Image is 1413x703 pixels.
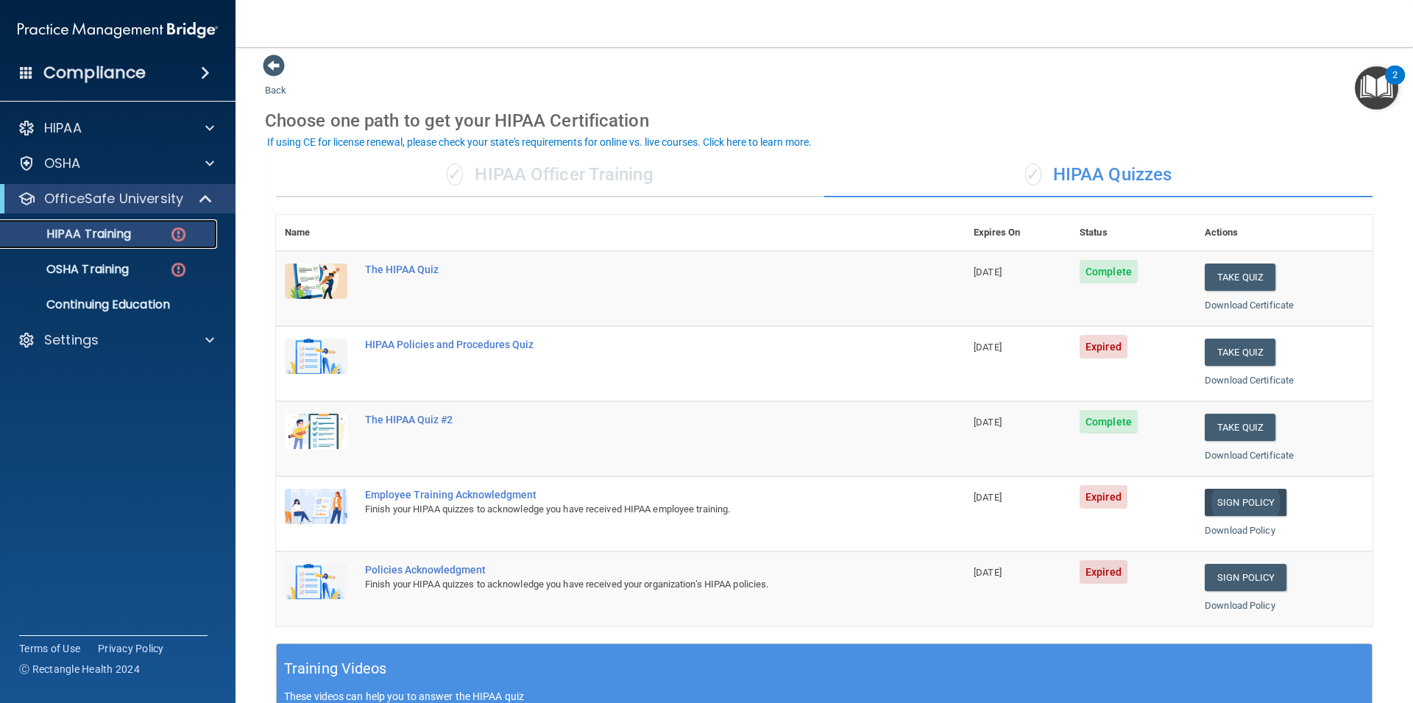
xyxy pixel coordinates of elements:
a: Download Certificate [1205,375,1294,386]
button: If using CE for license renewal, please check your state's requirements for online vs. live cours... [265,135,814,149]
span: [DATE] [974,266,1002,278]
div: The HIPAA Quiz #2 [365,414,891,425]
h5: Training Videos [284,656,387,682]
button: Open Resource Center, 2 new notifications [1355,66,1398,110]
button: Take Quiz [1205,414,1275,441]
a: Terms of Use [19,641,80,656]
div: If using CE for license renewal, please check your state's requirements for online vs. live cours... [267,137,812,147]
a: Download Policy [1205,600,1275,611]
th: Actions [1196,215,1373,251]
img: PMB logo [18,15,218,45]
div: 2 [1392,75,1398,94]
div: HIPAA Policies and Procedures Quiz [365,339,891,350]
p: HIPAA [44,119,82,137]
a: Sign Policy [1205,489,1286,516]
span: Ⓒ Rectangle Health 2024 [19,662,140,676]
a: HIPAA [18,119,214,137]
span: Expired [1080,485,1127,509]
a: OSHA [18,155,214,172]
a: Download Certificate [1205,300,1294,311]
p: OfficeSafe University [44,190,183,208]
a: OfficeSafe University [18,190,213,208]
span: ✓ [447,163,463,186]
img: danger-circle.6113f641.png [169,225,188,244]
p: Settings [44,331,99,349]
span: [DATE] [974,492,1002,503]
p: Continuing Education [10,297,210,312]
div: Employee Training Acknowledgment [365,489,891,501]
div: Finish your HIPAA quizzes to acknowledge you have received your organization’s HIPAA policies. [365,576,891,593]
th: Name [276,215,356,251]
a: Download Certificate [1205,450,1294,461]
div: HIPAA Officer Training [276,153,824,197]
div: The HIPAA Quiz [365,264,891,275]
th: Expires On [965,215,1071,251]
a: Sign Policy [1205,564,1286,591]
span: [DATE] [974,342,1002,353]
img: danger-circle.6113f641.png [169,261,188,279]
a: Back [265,67,286,96]
span: Complete [1080,260,1138,283]
div: Finish your HIPAA quizzes to acknowledge you have received HIPAA employee training. [365,501,891,518]
p: OSHA [44,155,81,172]
button: Take Quiz [1205,339,1275,366]
div: HIPAA Quizzes [824,153,1373,197]
span: Complete [1080,410,1138,434]
p: OSHA Training [10,262,129,277]
a: Privacy Policy [98,641,164,656]
div: Choose one path to get your HIPAA Certification [265,99,1384,142]
th: Status [1071,215,1196,251]
a: Settings [18,331,214,349]
button: Take Quiz [1205,264,1275,291]
h4: Compliance [43,63,146,83]
span: Expired [1080,335,1127,358]
div: Policies Acknowledgment [365,564,891,576]
p: HIPAA Training [10,227,131,241]
span: Expired [1080,560,1127,584]
span: [DATE] [974,567,1002,578]
span: [DATE] [974,417,1002,428]
a: Download Policy [1205,525,1275,536]
span: ✓ [1025,163,1041,186]
p: These videos can help you to answer the HIPAA quiz [284,690,1364,702]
